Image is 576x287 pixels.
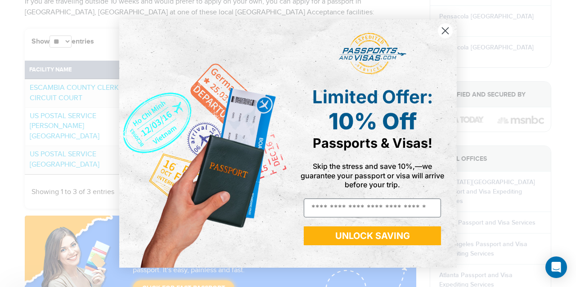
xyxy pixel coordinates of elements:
[301,162,444,189] span: Skip the stress and save 10%,—we guarantee your passport or visa will arrive before your trip.
[339,33,406,75] img: passports and visas
[312,86,433,108] span: Limited Offer:
[545,256,567,278] div: Open Intercom Messenger
[119,19,288,268] img: de9cda0d-0715-46ca-9a25-073762a91ba7.png
[328,108,417,135] span: 10% Off
[304,226,441,245] button: UNLOCK SAVING
[313,135,432,151] span: Passports & Visas!
[437,23,453,39] button: Close dialog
